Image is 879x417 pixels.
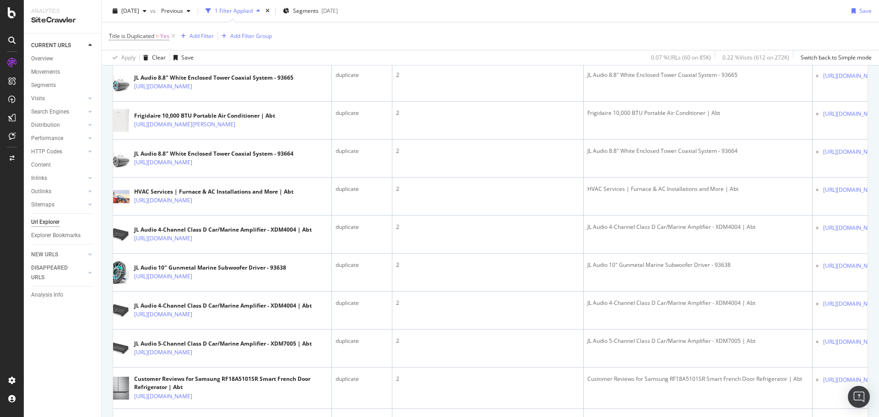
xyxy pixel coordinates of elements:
div: JL Audio 4-Channel Class D Car/Marine Amplifier - XDM4004 | Abt [587,223,808,231]
div: CURRENT URLS [31,41,71,50]
div: Frigidaire 10,000 BTU Portable Air Conditioner | Abt [134,112,275,120]
img: main image [107,261,130,284]
div: Sitemaps [31,200,54,210]
img: main image [107,364,130,412]
a: Segments [31,81,95,90]
a: CURRENT URLS [31,41,86,50]
div: duplicate [336,223,388,231]
a: Search Engines [31,107,86,117]
span: Yes [160,30,169,43]
div: Switch back to Simple mode [801,54,872,61]
div: Movements [31,67,60,77]
div: Analysis Info [31,290,63,300]
div: Add Filter Group [230,32,272,40]
div: Content [31,160,51,170]
a: [URL][DOMAIN_NAME] [134,196,192,205]
a: Sitemaps [31,200,86,210]
a: [URL][DOMAIN_NAME] [134,272,192,281]
div: 2 [396,375,580,383]
div: Analytics [31,7,94,15]
div: Save [859,7,872,15]
img: main image [107,190,130,204]
div: 2 [396,109,580,117]
div: JL Audio 4-Channel Class D Car/Marine Amplifier - XDM4004 | Abt [134,226,312,234]
div: Performance [31,134,63,143]
button: Segments[DATE] [279,4,342,18]
a: Outlinks [31,187,86,196]
div: 2 [396,299,580,307]
button: Switch back to Simple mode [797,50,872,65]
div: duplicate [336,185,388,193]
a: Performance [31,134,86,143]
div: 1 Filter Applied [215,7,253,15]
div: duplicate [336,261,388,269]
button: Add Filter [177,31,214,42]
a: NEW URLS [31,250,86,260]
div: Visits [31,94,45,103]
img: main image [107,227,130,242]
img: main image [107,303,130,318]
span: Segments [293,7,319,15]
a: [URL][DOMAIN_NAME][PERSON_NAME] [134,120,235,129]
a: [URL][DOMAIN_NAME] [134,158,192,167]
button: [DATE] [109,4,150,18]
div: [DATE] [321,7,338,15]
div: HVAC Services | Furnace & AC Installations and More | Abt [134,188,293,196]
span: Title is Duplicated [109,32,154,40]
button: Previous [157,4,194,18]
div: Explorer Bookmarks [31,231,81,240]
div: JL Audio 4-Channel Class D Car/Marine Amplifier - XDM4004 | Abt [587,299,808,307]
div: HVAC Services | Furnace & AC Installations and More | Abt [587,185,808,193]
span: = [156,32,159,40]
div: Distribution [31,120,60,130]
div: JL Audio 5-Channel Class D Car/Marine Amplifier - XDM7005 | Abt [587,337,808,345]
div: Clear [152,54,166,61]
div: 2 [396,337,580,345]
div: HTTP Codes [31,147,62,157]
div: NEW URLS [31,250,58,260]
div: Segments [31,81,56,90]
a: DISAPPEARED URLS [31,263,86,282]
div: 2 [396,185,580,193]
button: Apply [109,50,136,65]
div: Outlinks [31,187,51,196]
div: Customer Reviews for Samsung RF18A5101SR Smart French Door Refrigerator | Abt [587,375,808,383]
span: 2025 Sep. 2nd [121,7,139,15]
div: 2 [396,147,580,155]
div: DISAPPEARED URLS [31,263,77,282]
div: times [264,6,271,16]
img: main image [107,74,130,92]
div: 2 [396,223,580,231]
button: Add Filter Group [218,31,272,42]
a: [URL][DOMAIN_NAME] [134,234,192,243]
div: Inlinks [31,173,47,183]
div: duplicate [336,71,388,79]
span: Previous [157,7,183,15]
a: Content [31,160,95,170]
div: duplicate [336,109,388,117]
img: main image [107,150,130,168]
a: [URL][DOMAIN_NAME] [134,310,192,319]
a: [URL][DOMAIN_NAME] [134,348,192,357]
a: Explorer Bookmarks [31,231,95,240]
div: duplicate [336,299,388,307]
div: JL Audio 10" Gunmetal Marine Subwoofer Driver - 93638 [587,261,808,269]
a: Visits [31,94,86,103]
div: JL Audio 5-Channel Class D Car/Marine Amplifier - XDM7005 | Abt [134,340,312,348]
a: Analysis Info [31,290,95,300]
div: duplicate [336,337,388,345]
button: Save [848,4,872,18]
div: Save [181,54,194,61]
div: duplicate [336,147,388,155]
img: main image [107,342,130,356]
span: vs [150,7,157,15]
div: 0.07 % URLs ( 60 on 85K ) [651,54,711,61]
a: Inlinks [31,173,86,183]
div: JL Audio 8.8" White Enclosed Tower Coaxial System - 93665 [134,74,293,82]
div: Apply [121,54,136,61]
div: JL Audio 10" Gunmetal Marine Subwoofer Driver - 93638 [134,264,286,272]
a: [URL][DOMAIN_NAME] [134,392,192,401]
div: duplicate [336,375,388,383]
div: JL Audio 8.8" White Enclosed Tower Coaxial System - 93664 [587,147,808,155]
div: Search Engines [31,107,69,117]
